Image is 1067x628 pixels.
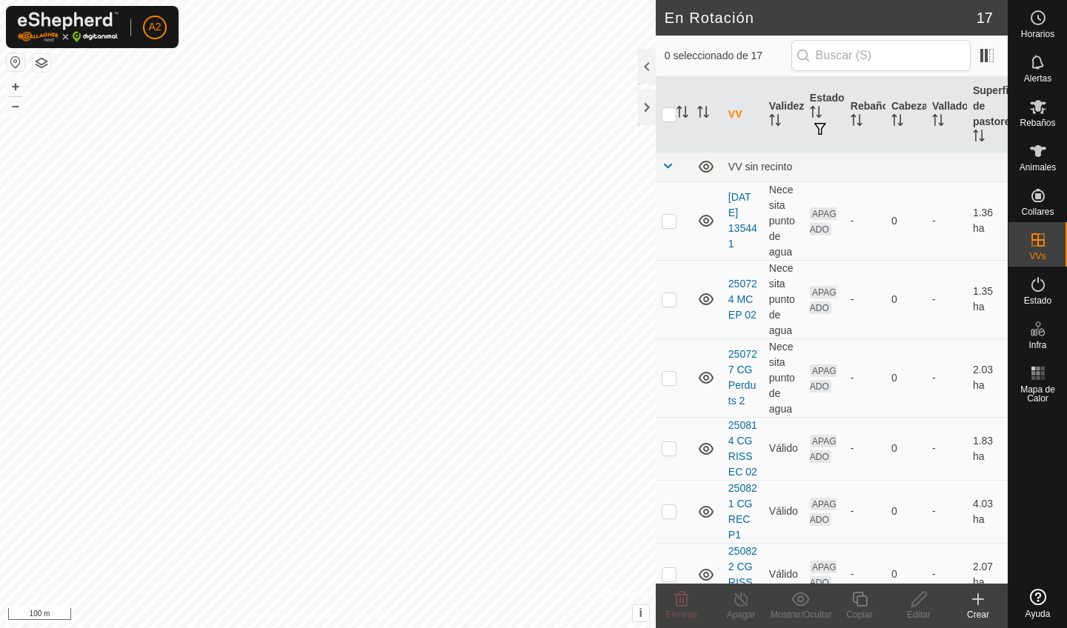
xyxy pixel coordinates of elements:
[851,116,862,128] p-sorticon: Activar para ordenar
[633,605,649,621] button: i
[148,19,161,35] span: A2
[889,608,948,621] div: Editar
[763,77,804,153] th: Validez
[810,364,837,392] span: APAGADO
[697,108,709,120] p-sorticon: Activar para ordenar
[763,181,804,260] td: Necesita punto de agua
[885,480,926,543] td: 0
[891,116,903,128] p-sorticon: Activar para ordenar
[851,213,880,229] div: -
[926,480,967,543] td: -
[722,77,763,153] th: VV
[1028,341,1046,350] span: Infra
[967,543,1008,606] td: 2.07 ha
[977,7,993,29] span: 17
[354,609,404,622] a: Contáctenos
[1026,609,1051,618] span: Ayuda
[1021,207,1054,216] span: Collares
[804,77,845,153] th: Estado
[1012,385,1063,403] span: Mapa de Calor
[973,132,985,144] p-sorticon: Activar para ordenar
[1029,252,1046,261] span: VVs
[851,441,880,456] div: -
[926,260,967,338] td: -
[967,480,1008,543] td: 4.03 ha
[728,161,1002,173] div: VV sin recinto
[33,54,50,72] button: Capas del Mapa
[18,12,119,42] img: Logo Gallagher
[967,260,1008,338] td: 1.35 ha
[1020,118,1055,127] span: Rebaños
[926,77,967,153] th: Vallado
[771,608,830,621] div: Mostrar/Ocultar
[948,608,1008,621] div: Crear
[926,338,967,417] td: -
[728,482,757,541] a: 250821 CG REC P1
[926,543,967,606] td: -
[851,504,880,519] div: -
[665,609,697,620] span: Eliminar
[885,543,926,606] td: 0
[763,480,804,543] td: Válido
[810,286,837,314] span: APAGADO
[967,417,1008,480] td: 1.83 ha
[7,97,24,115] button: –
[1008,583,1067,624] a: Ayuda
[1021,30,1054,39] span: Horarios
[967,338,1008,417] td: 2.03 ha
[926,181,967,260] td: -
[810,108,822,120] p-sorticon: Activar para ordenar
[763,260,804,338] td: Necesita punto de agua
[728,419,757,478] a: 250814 CG RISSEC 02
[851,292,880,307] div: -
[932,116,944,128] p-sorticon: Activar para ordenar
[1024,74,1051,83] span: Alertas
[677,108,688,120] p-sorticon: Activar para ordenar
[885,260,926,338] td: 0
[791,40,971,71] input: Buscar (S)
[665,48,791,64] span: 0 seleccionado de 17
[1020,163,1056,172] span: Animales
[967,77,1008,153] th: Superficie de pastoreo
[769,116,781,128] p-sorticon: Activar para ordenar
[1024,296,1051,305] span: Estado
[665,9,977,27] h2: En Rotación
[728,348,757,407] a: 250727 CG Perduts 2
[885,181,926,260] td: 0
[885,77,926,153] th: Cabezas
[7,78,24,96] button: +
[851,370,880,386] div: -
[845,77,885,153] th: Rebaño
[885,417,926,480] td: 0
[639,607,642,619] span: i
[728,191,757,250] a: [DATE] 135441
[763,543,804,606] td: Válido
[711,608,771,621] div: Apagar
[810,435,837,463] span: APAGADO
[728,278,757,321] a: 250724 MC EP 02
[851,567,880,582] div: -
[810,561,837,589] span: APAGADO
[251,609,336,622] a: Política de Privacidad
[830,608,889,621] div: Copiar
[763,417,804,480] td: Válido
[810,498,837,526] span: APAGADO
[728,545,757,604] a: 250822 CG RISSEC 03
[967,181,1008,260] td: 1.36 ha
[810,207,837,235] span: APAGADO
[885,338,926,417] td: 0
[763,338,804,417] td: Necesita punto de agua
[7,53,24,71] button: Restablecer Mapa
[926,417,967,480] td: -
